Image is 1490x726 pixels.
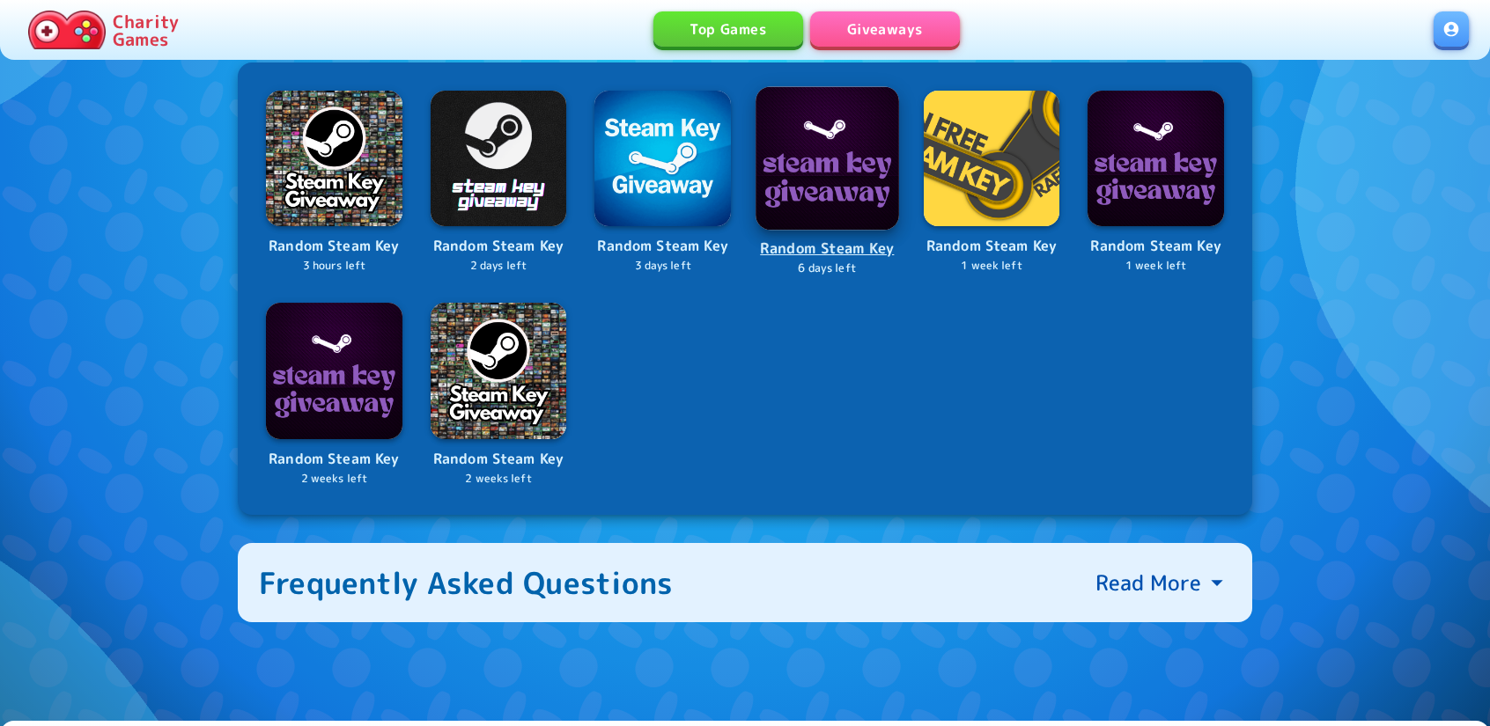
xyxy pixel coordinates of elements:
[28,11,106,49] img: Charity.Games
[266,448,402,471] p: Random Steam Key
[431,448,567,471] p: Random Steam Key
[431,91,567,275] a: LogoRandom Steam Key2 days left
[756,86,899,230] img: Logo
[757,237,897,260] p: Random Steam Key
[594,91,731,275] a: LogoRandom Steam Key3 days left
[113,12,179,48] p: Charity Games
[266,471,402,488] p: 2 weeks left
[1088,235,1224,258] p: Random Steam Key
[924,235,1060,258] p: Random Steam Key
[1088,258,1224,275] p: 1 week left
[924,91,1060,275] a: LogoRandom Steam Key1 week left
[924,91,1060,227] img: Logo
[431,303,567,439] img: Logo
[924,258,1060,275] p: 1 week left
[594,258,731,275] p: 3 days left
[810,11,960,47] a: Giveaways
[653,11,803,47] a: Top Games
[1088,91,1224,275] a: LogoRandom Steam Key1 week left
[266,303,402,487] a: LogoRandom Steam Key2 weeks left
[238,543,1252,622] button: Frequently Asked QuestionsRead More
[266,303,402,439] img: Logo
[757,260,897,276] p: 6 days left
[266,235,402,258] p: Random Steam Key
[1088,91,1224,227] img: Logo
[259,564,674,601] div: Frequently Asked Questions
[431,471,567,488] p: 2 weeks left
[1095,568,1201,597] p: Read More
[431,258,567,275] p: 2 days left
[266,91,402,227] img: Logo
[594,91,731,227] img: Logo
[266,91,402,275] a: LogoRandom Steam Key3 hours left
[431,91,567,227] img: Logo
[757,88,897,277] a: LogoRandom Steam Key6 days left
[594,235,731,258] p: Random Steam Key
[21,7,186,53] a: Charity Games
[431,235,567,258] p: Random Steam Key
[266,258,402,275] p: 3 hours left
[431,303,567,487] a: LogoRandom Steam Key2 weeks left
